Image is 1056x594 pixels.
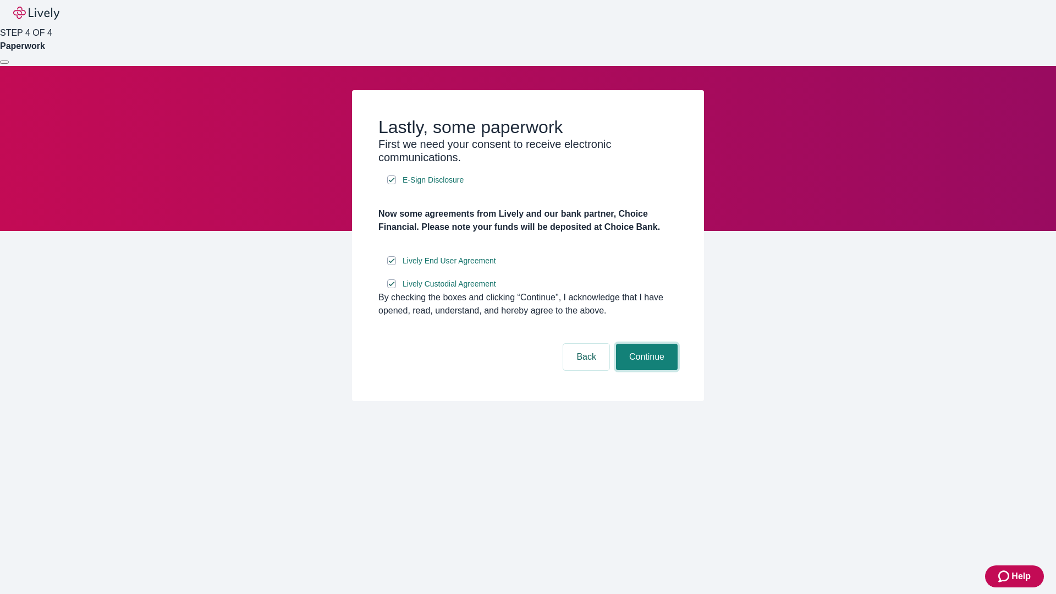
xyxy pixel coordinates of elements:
span: Lively Custodial Agreement [403,278,496,290]
button: Back [563,344,609,370]
a: e-sign disclosure document [400,277,498,291]
span: E-Sign Disclosure [403,174,464,186]
h4: Now some agreements from Lively and our bank partner, Choice Financial. Please note your funds wi... [378,207,678,234]
button: Continue [616,344,678,370]
img: Lively [13,7,59,20]
span: Help [1011,570,1031,583]
h2: Lastly, some paperwork [378,117,678,137]
div: By checking the boxes and clicking “Continue", I acknowledge that I have opened, read, understand... [378,291,678,317]
h3: First we need your consent to receive electronic communications. [378,137,678,164]
svg: Zendesk support icon [998,570,1011,583]
span: Lively End User Agreement [403,255,496,267]
a: e-sign disclosure document [400,254,498,268]
button: Zendesk support iconHelp [985,565,1044,587]
a: e-sign disclosure document [400,173,466,187]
